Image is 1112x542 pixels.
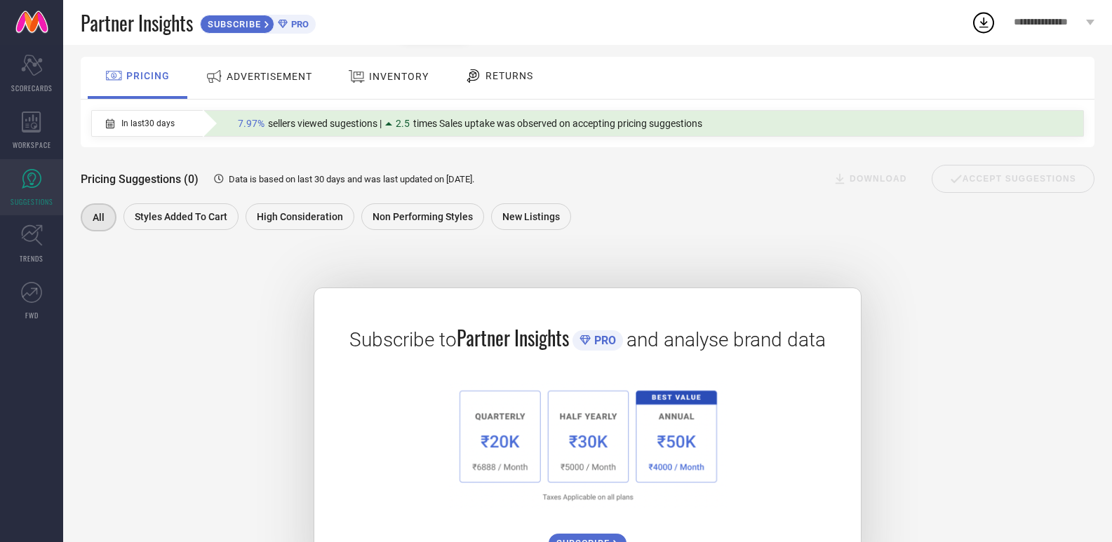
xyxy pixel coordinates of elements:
[11,83,53,93] span: SCORECARDS
[349,328,457,351] span: Subscribe to
[288,19,309,29] span: PRO
[11,196,53,207] span: SUGGESTIONS
[25,310,39,320] span: FWD
[93,212,105,223] span: All
[135,211,227,222] span: Styles Added To Cart
[81,8,193,37] span: Partner Insights
[971,10,996,35] div: Open download list
[257,211,343,222] span: High Consideration
[121,118,175,128] span: In last 30 days
[373,211,473,222] span: Non Performing Styles
[448,380,726,509] img: 1a6fb96cb29458d7132d4e38d36bc9c7.png
[591,334,616,347] span: PRO
[627,328,826,351] span: and analyse brand data
[227,71,312,82] span: ADVERTISEMENT
[485,70,533,81] span: RETURNS
[932,165,1094,193] div: Accept Suggestions
[81,172,199,186] span: Pricing Suggestions (0)
[229,174,474,184] span: Data is based on last 30 days and was last updated on [DATE] .
[13,140,51,150] span: WORKSPACE
[369,71,429,82] span: INVENTORY
[268,118,382,129] span: sellers viewed sugestions |
[238,118,264,129] span: 7.97%
[231,114,709,133] div: Percentage of sellers who have viewed suggestions for the current Insight Type
[396,118,410,129] span: 2.5
[200,11,316,34] a: SUBSCRIBEPRO
[126,70,170,81] span: PRICING
[413,118,702,129] span: times Sales uptake was observed on accepting pricing suggestions
[201,19,264,29] span: SUBSCRIBE
[20,253,43,264] span: TRENDS
[457,323,569,352] span: Partner Insights
[502,211,560,222] span: New Listings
